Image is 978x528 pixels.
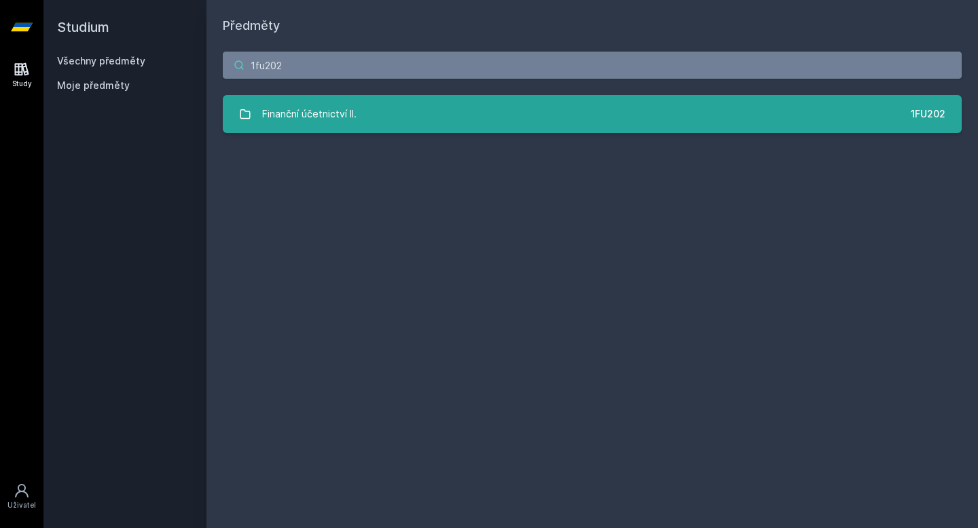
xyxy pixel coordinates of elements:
a: Finanční účetnictví II. 1FU202 [223,95,962,133]
div: 1FU202 [911,107,945,121]
div: Finanční účetnictví II. [262,100,357,128]
div: Uživatel [7,500,36,510]
input: Název nebo ident předmětu… [223,52,962,79]
span: Moje předměty [57,79,130,92]
a: Study [3,54,41,96]
h1: Předměty [223,16,962,35]
a: Všechny předměty [57,55,145,67]
div: Study [12,79,32,89]
a: Uživatel [3,476,41,517]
